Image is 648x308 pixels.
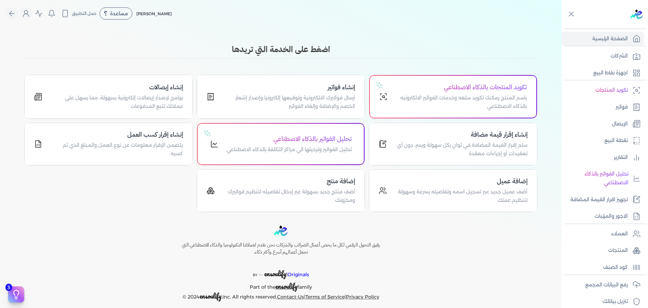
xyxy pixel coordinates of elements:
a: الشركات [562,49,644,63]
h4: إنشاء إيصالات [50,82,183,92]
p: العملاء [611,230,628,238]
p: تحليل الفواتير وترحيلها الي مراكز التكلفة بالذكاء الاصطناعي [226,145,352,154]
h4: إضافة عميل [395,176,528,186]
p: رفع البيانات المجمع [585,281,628,289]
p: ارسال فواتيرك الالكترونية وتوقيعها إلكترونيا وإصدار إشعار الخصم والإضافة وإلغاء الفواتير [223,94,355,111]
p: سلم إقرار القيمة المضافة في ثوانٍ بكل سهولة ويسر، دون أي تعقيدات أو إجراءات معقدة [395,141,528,158]
p: المنتجات [608,246,628,255]
div: مساعدة [100,7,132,20]
p: تجهيز اقرار القيمة المضافة [570,195,628,204]
p: تنزيل بياناتك [602,297,628,306]
p: برنامج لإصدار إيصالات إلكترونية بسهولة، مما يسهل على عملائك تتبع المدفوعات [50,94,183,111]
a: الاجور والمرتبات [562,209,644,223]
p: الإيصال [612,120,628,128]
span: مساعدة [110,11,128,16]
button: حمل التطبيق [59,8,98,19]
p: فواتير [616,103,628,112]
a: فواتير [562,100,644,114]
a: إنشاء إقرار قيمة مضافةسلم إقرار القيمة المضافة في ثوانٍ بكل سهولة ويسر، دون أي تعقيدات أو إجراءات... [369,123,537,165]
p: تحليل الفواتير بالذكاء الاصطناعي [565,170,628,187]
a: إضافة منتجأضف منتج جديد بسهولة عبر إدخال تفاصيله لتنظيم فواتيرك ومخزونك. [197,169,365,212]
a: تكويد المنتجات [562,83,644,97]
a: اجهزة نقاط البيع [562,66,644,80]
a: إنشاء إيصالاتبرنامج لإصدار إيصالات إلكترونية بسهولة، مما يسهل على عملائك تتبع المدفوعات [24,75,193,119]
p: تكويد المنتجات [595,86,628,95]
p: باسم المنتج يمكنك تكويد سلعه وخدمات الفواتير الالكترونيه بالذكاء الاصطناعي [396,94,527,111]
span: 3 [5,284,12,291]
a: تحليل الفواتير بالذكاء الاصطناعيتحليل الفواتير وترحيلها الي مراكز التكلفة بالذكاء الاصطناعي [197,123,365,165]
h3: اضغط على الخدمة التي تريدها [24,43,537,55]
p: يتضمن الإقرار معلومات عن نوع العمل والمبلغ الذي تم كسبه [50,141,183,158]
a: إنشاء فواتيرارسال فواتيرك الالكترونية وتوقيعها إلكترونيا وإصدار إشعار الخصم والإضافة وإلغاء الفواتير [197,75,365,119]
a: إنشاء إقرار كسب العمليتضمن الإقرار معلومات عن نوع العمل والمبلغ الذي تم كسبه [24,123,193,165]
p: أضف عميل جديد عبر تسجيل اسمه وتفاصيله بسرعة وسهولة لتنظيم عملك [395,188,528,205]
h4: إنشاء فواتير [223,82,355,92]
a: الإيصال [562,117,644,131]
span: BY [253,273,258,277]
a: Contact-Us [277,294,304,300]
span: ensoulify [275,281,297,291]
a: المنتجات [562,243,644,258]
span: Originals [288,271,309,278]
h4: إنشاء إقرار كسب العمل [50,130,183,140]
a: التقارير [562,150,644,165]
p: الشركات [611,52,628,61]
p: التقارير [614,153,628,162]
a: الصفحة الرئيسية [562,32,644,46]
p: اجهزة نقاط البيع [593,69,628,77]
h6: رفيق التحول الرقمي لكل ما يخص أعمال الضرائب والشركات نحن نقدم لعملائنا التكنولوجيا والذكاء الاصطن... [167,241,394,256]
span: حمل التطبيق [72,10,97,17]
img: logo [630,9,643,19]
sup: __ [259,271,263,275]
a: Privacy Policy [346,294,379,300]
h4: تكويد المنتجات بالذكاء الاصطناعي [396,82,527,92]
a: Terms of Service [305,294,345,300]
p: كود الصنف [603,263,628,272]
p: | [167,261,394,280]
h4: تحليل الفواتير بالذكاء الاصطناعي [226,134,352,144]
p: الاجور والمرتبات [595,212,628,221]
h4: إنشاء إقرار قيمة مضافة [395,130,528,140]
span: ensoulify [199,291,221,301]
span: ensoulify [264,268,286,279]
a: رفع البيانات المجمع [562,278,644,292]
a: تحليل الفواتير بالذكاء الاصطناعي [562,167,644,190]
p: Part of the family [167,279,394,292]
a: العملاء [562,227,644,241]
h4: إضافة منتج [223,176,355,186]
p: © 2024 ,inc. All rights reserved. | | [167,292,394,302]
a: نقطة البيع [562,134,644,148]
p: أضف منتج جديد بسهولة عبر إدخال تفاصيله لتنظيم فواتيرك ومخزونك. [223,188,355,205]
p: نقطة البيع [604,136,628,145]
button: 3 [8,286,24,303]
span: [PERSON_NAME] [136,11,172,16]
a: ensoulify [275,284,297,290]
p: الصفحة الرئيسية [592,34,628,43]
a: تجهيز اقرار القيمة المضافة [562,193,644,207]
a: تكويد المنتجات بالذكاء الاصطناعيباسم المنتج يمكنك تكويد سلعه وخدمات الفواتير الالكترونيه بالذكاء ... [369,75,537,119]
a: كود الصنف [562,260,644,275]
a: إضافة عميلأضف عميل جديد عبر تسجيل اسمه وتفاصيله بسرعة وسهولة لتنظيم عملك [369,169,537,212]
img: logo [274,226,288,236]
